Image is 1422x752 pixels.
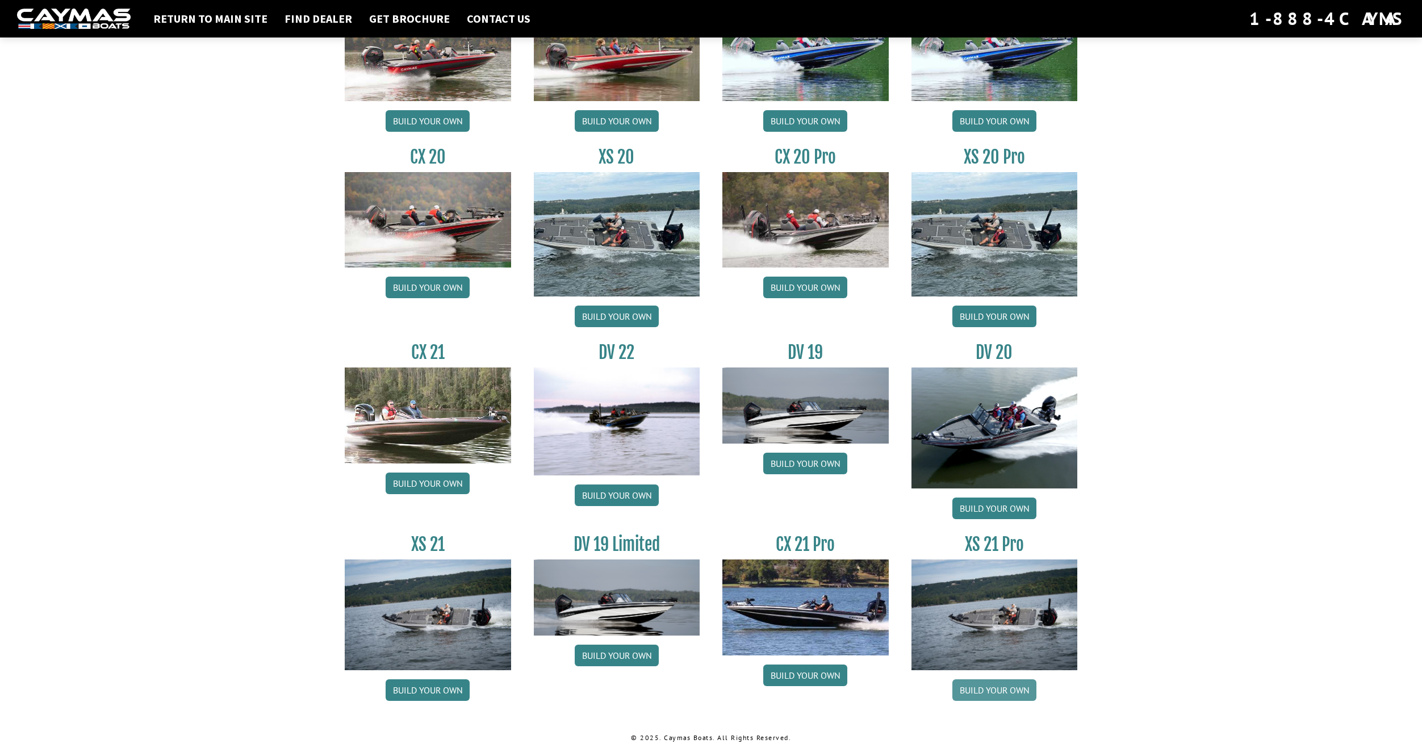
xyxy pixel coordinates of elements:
[911,5,1078,101] img: CX19_thumbnail.jpg
[952,110,1036,132] a: Build your own
[722,534,889,555] h3: CX 21 Pro
[345,367,511,463] img: CX21_thumb.jpg
[345,534,511,555] h3: XS 21
[575,484,659,506] a: Build your own
[386,277,470,298] a: Build your own
[722,559,889,655] img: CX-21Pro_thumbnail.jpg
[911,342,1078,363] h3: DV 20
[534,342,700,363] h3: DV 22
[386,110,470,132] a: Build your own
[534,534,700,555] h3: DV 19 Limited
[345,147,511,168] h3: CX 20
[952,498,1036,519] a: Build your own
[345,559,511,670] img: XS_21_thumbnail.jpg
[575,645,659,666] a: Build your own
[763,277,847,298] a: Build your own
[461,11,536,26] a: Contact Us
[763,453,847,474] a: Build your own
[148,11,273,26] a: Return to main site
[722,367,889,444] img: dv-19-ban_from_website_for_caymas_connect.png
[386,473,470,494] a: Build your own
[911,534,1078,555] h3: XS 21 Pro
[763,110,847,132] a: Build your own
[575,110,659,132] a: Build your own
[722,172,889,268] img: CX-20Pro_thumbnail.jpg
[911,367,1078,488] img: DV_20_from_website_for_caymas_connect.png
[363,11,455,26] a: Get Brochure
[534,367,700,475] img: DV22_original_motor_cropped_for_caymas_connect.jpg
[911,559,1078,670] img: XS_21_thumbnail.jpg
[722,5,889,101] img: CX19_thumbnail.jpg
[952,679,1036,701] a: Build your own
[763,665,847,686] a: Build your own
[911,147,1078,168] h3: XS 20 Pro
[386,679,470,701] a: Build your own
[534,147,700,168] h3: XS 20
[534,5,700,101] img: CX-18SS_thumbnail.jpg
[345,5,511,101] img: CX-18S_thumbnail.jpg
[1249,6,1405,31] div: 1-888-4CAYMAS
[722,342,889,363] h3: DV 19
[345,172,511,268] img: CX-20_thumbnail.jpg
[534,559,700,636] img: dv-19-ban_from_website_for_caymas_connect.png
[279,11,358,26] a: Find Dealer
[534,172,700,296] img: XS_20_resized.jpg
[911,172,1078,296] img: XS_20_resized.jpg
[575,306,659,327] a: Build your own
[345,733,1077,743] p: © 2025. Caymas Boats. All Rights Reserved.
[17,9,131,30] img: white-logo-c9c8dbefe5ff5ceceb0f0178aa75bf4bb51f6bca0971e226c86eb53dfe498488.png
[345,342,511,363] h3: CX 21
[952,306,1036,327] a: Build your own
[722,147,889,168] h3: CX 20 Pro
